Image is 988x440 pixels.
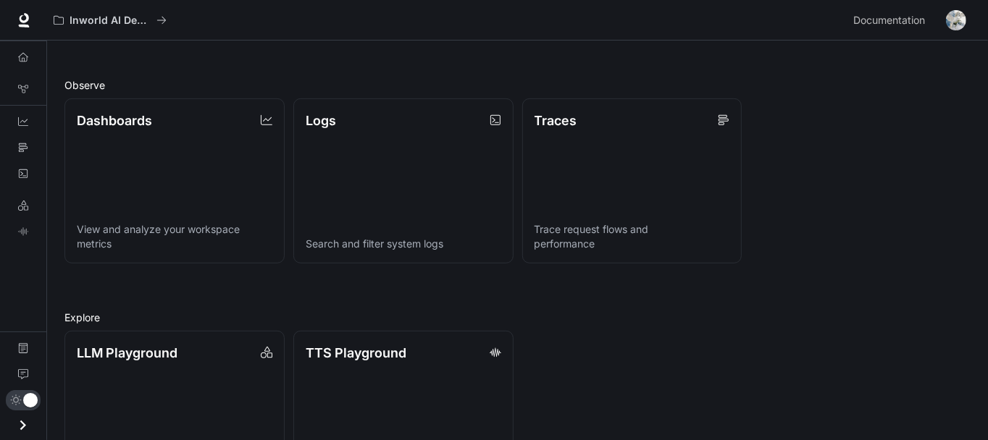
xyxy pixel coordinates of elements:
[64,310,971,325] h2: Explore
[77,222,272,251] p: View and analyze your workspace metrics
[306,343,406,363] p: TTS Playground
[535,222,730,251] p: Trace request flows and performance
[522,98,742,263] a: TracesTrace request flows and performance
[6,46,41,69] a: Overview
[306,237,501,251] p: Search and filter system logs
[6,77,41,101] a: Graph Registry
[23,392,38,407] span: Dark mode toggle
[70,14,151,27] p: Inworld AI Demos
[6,136,41,159] a: Traces
[6,363,41,386] a: Feedback
[853,12,925,30] span: Documentation
[6,337,41,360] a: Documentation
[47,6,173,35] button: All workspaces
[6,110,41,133] a: Dashboards
[293,98,514,263] a: LogsSearch and filter system logs
[847,6,936,35] a: Documentation
[77,343,177,363] p: LLM Playground
[64,98,285,263] a: DashboardsView and analyze your workspace metrics
[77,111,152,130] p: Dashboards
[306,111,336,130] p: Logs
[942,6,971,35] button: User avatar
[6,194,41,217] a: LLM Playground
[64,77,971,93] h2: Observe
[6,162,41,185] a: Logs
[535,111,577,130] p: Traces
[946,10,966,30] img: User avatar
[7,410,39,440] button: Open drawer
[6,220,41,243] a: TTS Playground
